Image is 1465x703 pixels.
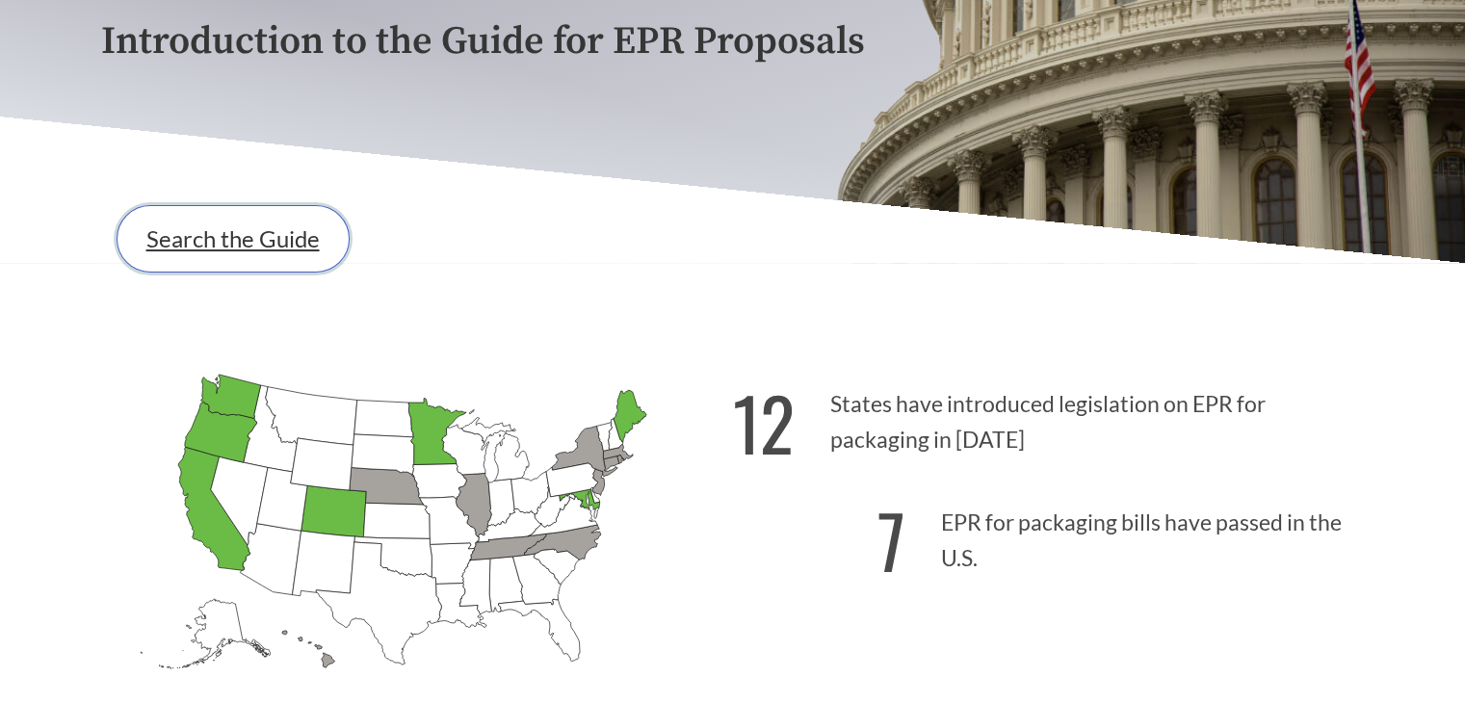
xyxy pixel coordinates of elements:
a: Search the Guide [117,205,350,273]
p: States have introduced legislation on EPR for packaging in [DATE] [733,357,1365,476]
p: Introduction to the Guide for EPR Proposals [101,20,1365,64]
strong: 7 [877,486,905,593]
p: EPR for packaging bills have passed in the U.S. [733,476,1365,594]
strong: 12 [733,369,795,476]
